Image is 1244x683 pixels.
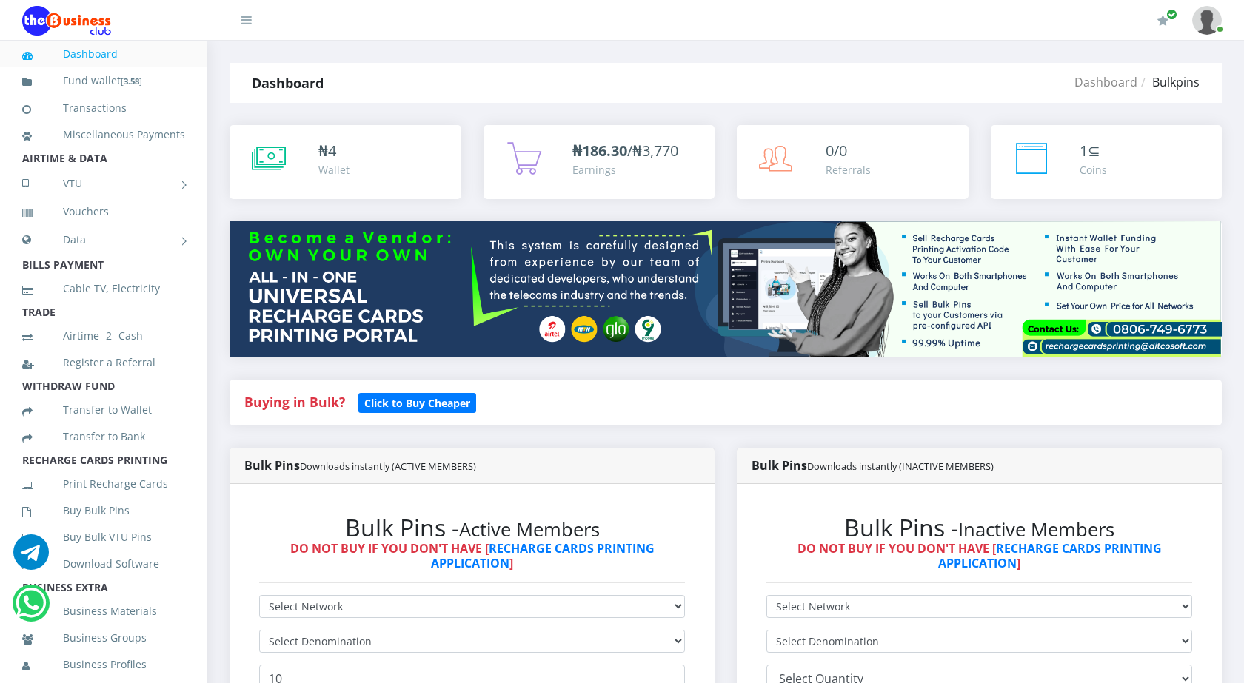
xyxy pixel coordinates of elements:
[484,125,715,199] a: ₦186.30/₦3,770 Earnings
[1080,140,1107,162] div: ⊆
[22,594,185,628] a: Business Materials
[22,420,185,454] a: Transfer to Bank
[22,195,185,229] a: Vouchers
[572,141,678,161] span: /₦3,770
[16,596,46,621] a: Chat for support
[259,514,685,542] h2: Bulk Pins -
[22,467,185,501] a: Print Recharge Cards
[1137,73,1200,91] li: Bulkpins
[572,141,627,161] b: ₦186.30
[22,520,185,554] a: Buy Bulk VTU Pins
[22,6,111,36] img: Logo
[807,460,994,473] small: Downloads instantly (INACTIVE MEMBERS)
[22,165,185,202] a: VTU
[1080,162,1107,178] div: Coins
[22,37,185,71] a: Dashboard
[826,162,871,178] div: Referrals
[22,621,185,655] a: Business Groups
[318,140,350,162] div: ₦
[797,540,1162,571] strong: DO NOT BUY IF YOU DON'T HAVE [ ]
[318,162,350,178] div: Wallet
[290,540,655,571] strong: DO NOT BUY IF YOU DON'T HAVE [ ]
[252,74,324,92] strong: Dashboard
[22,647,185,682] a: Business Profiles
[938,540,1162,571] a: RECHARGE CARDS PRINTING APPLICATION
[22,393,185,427] a: Transfer to Wallet
[22,91,185,125] a: Transactions
[958,517,1114,542] small: Inactive Members
[22,221,185,258] a: Data
[22,547,185,581] a: Download Software
[1166,9,1177,20] span: Renew/Upgrade Subscription
[431,540,655,571] a: RECHARGE CARDS PRINTING APPLICATION
[230,221,1222,357] img: multitenant_rcp.png
[13,545,49,570] a: Chat for support
[572,162,678,178] div: Earnings
[752,457,994,474] strong: Bulk Pins
[22,64,185,98] a: Fund wallet[3.58]
[244,393,345,411] strong: Buying in Bulk?
[328,141,336,161] span: 4
[1080,141,1088,161] span: 1
[124,75,139,87] b: 3.58
[1157,15,1168,27] i: Renew/Upgrade Subscription
[364,396,470,410] b: Click to Buy Cheaper
[121,75,142,87] small: [ ]
[737,125,969,199] a: 0/0 Referrals
[22,118,185,152] a: Miscellaneous Payments
[358,393,476,411] a: Click to Buy Cheaper
[22,346,185,380] a: Register a Referral
[459,517,600,542] small: Active Members
[22,494,185,528] a: Buy Bulk Pins
[22,319,185,353] a: Airtime -2- Cash
[1074,74,1137,90] a: Dashboard
[230,125,461,199] a: ₦4 Wallet
[244,457,476,474] strong: Bulk Pins
[1192,6,1222,35] img: User
[766,514,1192,542] h2: Bulk Pins -
[826,141,847,161] span: 0/0
[22,272,185,306] a: Cable TV, Electricity
[300,460,476,473] small: Downloads instantly (ACTIVE MEMBERS)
